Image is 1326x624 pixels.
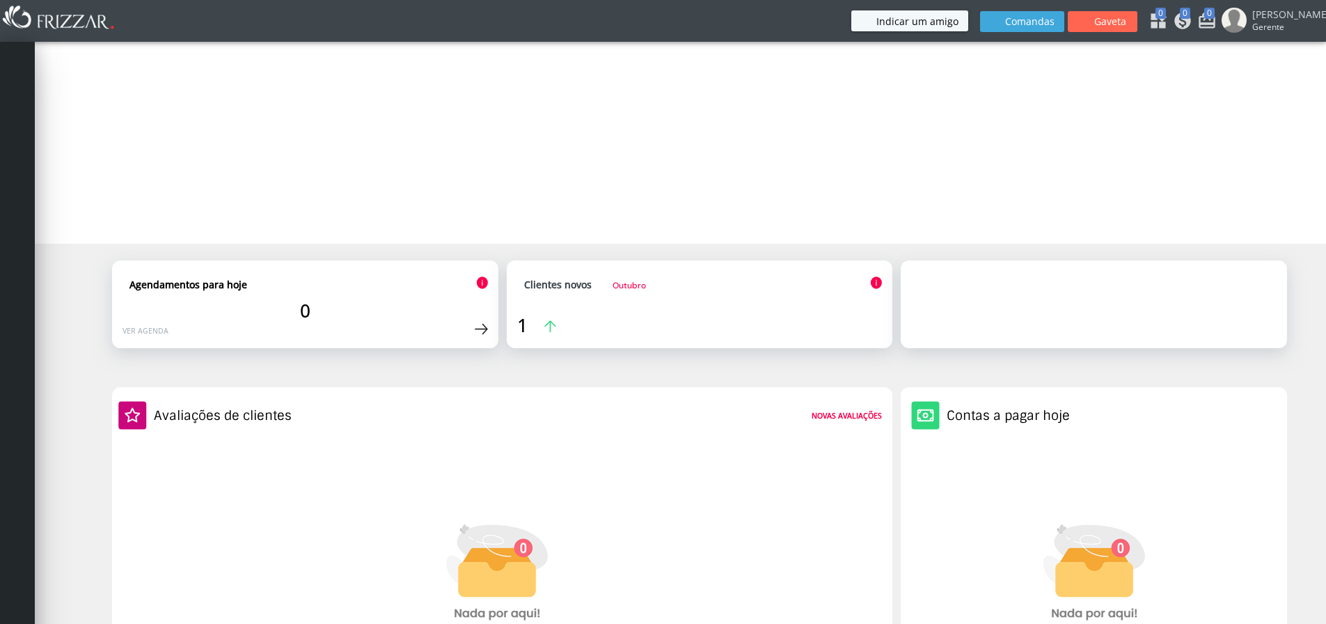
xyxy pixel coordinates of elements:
[812,411,882,421] strong: Novas avaliações
[876,17,958,26] span: Indicar um amigo
[154,407,292,424] h2: Avaliações de clientes
[851,10,968,31] button: Indicar um amigo
[1155,8,1166,19] span: 0
[475,323,488,335] img: Ícone de seta para a direita
[1197,11,1211,33] a: 0
[300,298,310,323] span: 0
[613,280,646,291] span: Outubro
[1093,17,1128,26] span: Gaveta
[118,401,147,430] img: Ícone de estrela
[1204,8,1215,19] span: 0
[870,276,882,290] img: Ícone de informação
[1173,11,1187,33] a: 0
[1252,21,1315,33] span: Gerente
[524,278,592,291] strong: Clientes novos
[1149,11,1162,33] a: 0
[517,313,528,338] span: 1
[1005,17,1055,26] span: Comandas
[1252,8,1315,21] span: [PERSON_NAME]
[524,278,646,291] a: Clientes novosOutubro
[947,407,1070,424] h2: Contas a pagar hoje
[911,401,940,430] img: Ícone de um cofre
[1068,11,1137,32] button: Gaveta
[1222,8,1319,36] a: [PERSON_NAME] Gerente
[123,326,168,336] a: Ver agenda
[544,320,556,332] img: Ícone de seta para a cima
[129,278,247,291] strong: Agendamentos para hoje
[517,313,556,338] a: 1
[476,276,488,290] img: Ícone de informação
[980,11,1064,32] button: Comandas
[1180,8,1190,19] span: 0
